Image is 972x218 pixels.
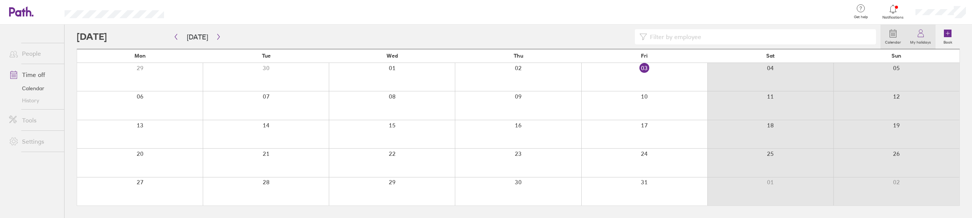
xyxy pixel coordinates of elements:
[939,38,957,45] label: Book
[936,25,960,49] a: Book
[3,46,64,61] a: People
[3,134,64,149] a: Settings
[514,53,523,59] span: Thu
[906,38,936,45] label: My holidays
[641,53,648,59] span: Fri
[892,53,901,59] span: Sun
[880,38,906,45] label: Calendar
[766,53,775,59] span: Sat
[134,53,146,59] span: Mon
[881,4,906,20] a: Notifications
[3,94,64,107] a: History
[881,15,906,20] span: Notifications
[906,25,936,49] a: My holidays
[3,67,64,82] a: Time off
[387,53,398,59] span: Wed
[3,113,64,128] a: Tools
[880,25,906,49] a: Calendar
[181,31,214,43] button: [DATE]
[262,53,271,59] span: Tue
[647,30,871,44] input: Filter by employee
[3,82,64,94] a: Calendar
[849,15,873,19] span: Get help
